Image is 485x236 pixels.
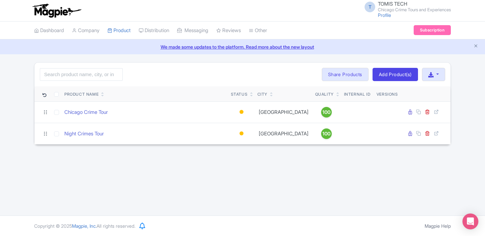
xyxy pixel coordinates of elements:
span: T [365,2,375,12]
a: Add Product(s) [373,68,418,81]
a: Chicago Crime Tour [64,109,108,116]
div: Quality [315,91,334,97]
span: TOMIS TECH [378,1,407,7]
a: We made some updates to the platform. Read more about the new layout [4,43,481,50]
a: Share Products [322,68,369,81]
td: [GEOGRAPHIC_DATA] [255,123,312,144]
a: Distribution [139,22,169,40]
a: Dashboard [34,22,64,40]
a: Other [249,22,267,40]
div: Product Name [64,91,99,97]
td: [GEOGRAPHIC_DATA] [255,101,312,123]
a: T TOMIS TECH Chicago Crime Tours and Experiences [361,1,451,12]
th: Internal ID [340,86,374,102]
span: 100 [322,130,330,137]
a: Profile [378,12,391,18]
a: Reviews [216,22,241,40]
div: Open Intercom Messenger [462,213,478,229]
th: Versions [374,86,401,102]
div: Building [238,129,245,138]
a: Messaging [177,22,208,40]
button: Close announcement [473,43,478,50]
small: Chicago Crime Tours and Experiences [378,8,451,12]
span: 100 [322,109,330,116]
a: Subscription [414,25,451,35]
a: 100 [315,107,338,118]
input: Search product name, city, or interal id [40,68,123,81]
a: Company [72,22,100,40]
span: Magpie, Inc. [72,223,97,229]
img: logo-ab69f6fb50320c5b225c76a69d11143b.png [31,3,82,18]
div: City [257,91,267,97]
a: Product [107,22,131,40]
a: Magpie Help [425,223,451,229]
a: Night Crimes Tour [64,130,104,138]
div: Building [238,107,245,117]
div: Copyright © 2025 All rights reserved. [30,222,139,229]
div: Status [231,91,248,97]
a: 100 [315,128,338,139]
